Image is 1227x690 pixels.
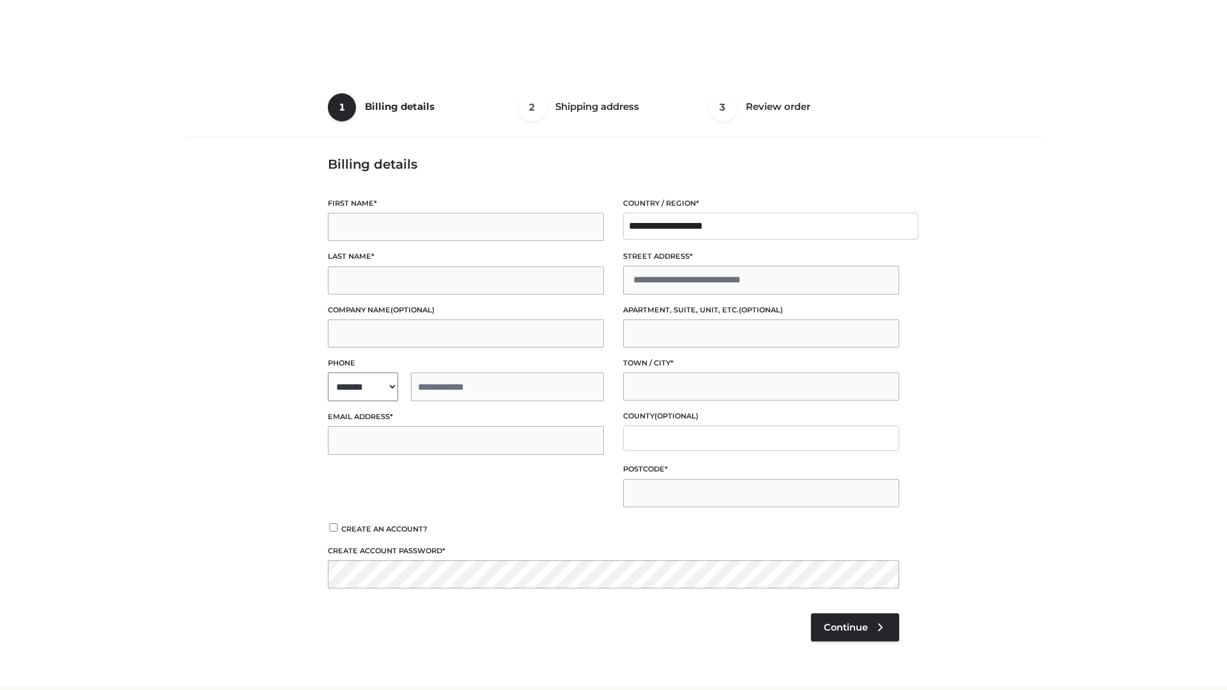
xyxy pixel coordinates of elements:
label: Company name [328,304,604,316]
label: Create account password [328,545,899,557]
span: Review order [746,100,810,112]
h3: Billing details [328,157,899,172]
label: Apartment, suite, unit, etc. [623,304,899,316]
span: (optional) [654,411,698,420]
label: Phone [328,357,604,369]
span: 1 [328,93,356,121]
label: Postcode [623,463,899,475]
span: Create an account? [341,525,428,533]
input: Create an account? [328,523,339,532]
label: County [623,410,899,422]
span: (optional) [390,305,435,314]
span: 2 [518,93,546,121]
span: Billing details [365,100,435,112]
label: Email address [328,411,604,423]
label: Country / Region [623,197,899,210]
label: Town / City [623,357,899,369]
span: (optional) [739,305,783,314]
span: Continue [824,622,868,633]
label: Last name [328,250,604,263]
span: Shipping address [555,100,639,112]
span: 3 [709,93,737,121]
label: First name [328,197,604,210]
label: Street address [623,250,899,263]
a: Continue [811,613,899,641]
